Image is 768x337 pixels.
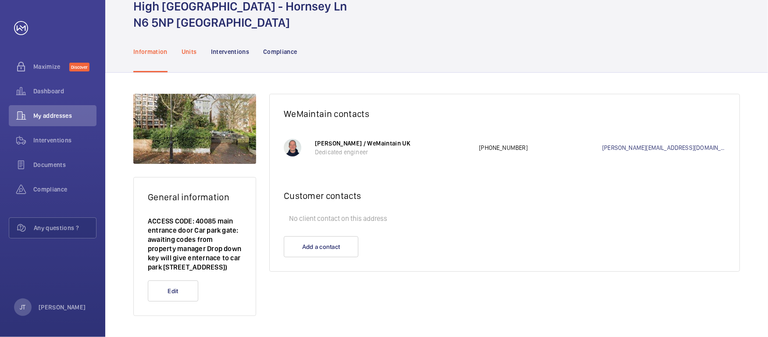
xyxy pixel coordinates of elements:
span: Compliance [33,185,96,194]
p: [PERSON_NAME] / WeMaintain UK [315,139,470,148]
p: No client contact on this address [284,210,725,227]
p: Units [182,47,197,56]
p: Compliance [263,47,297,56]
p: Information [133,47,168,56]
h2: WeMaintain contacts [284,108,725,119]
span: Any questions ? [34,223,96,232]
p: ACCESS CODE: 40085 main entrance door Car park gate: awaiting codes from property manager Drop do... [148,216,242,272]
h2: General information [148,192,242,202]
p: [PERSON_NAME] [39,303,86,312]
a: [PERSON_NAME][EMAIL_ADDRESS][DOMAIN_NAME] [602,143,725,152]
p: [PHONE_NUMBER] [479,143,602,152]
span: Documents [33,160,96,169]
p: Interventions [211,47,250,56]
span: My addresses [33,111,96,120]
span: Discover [69,63,89,71]
span: Maximize [33,62,69,71]
h2: Customer contacts [284,190,725,201]
span: Dashboard [33,87,96,96]
button: Add a contact [284,236,358,257]
span: Interventions [33,136,96,145]
p: Dedicated engineer [315,148,470,156]
p: JT [20,303,25,312]
button: Edit [148,280,198,302]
